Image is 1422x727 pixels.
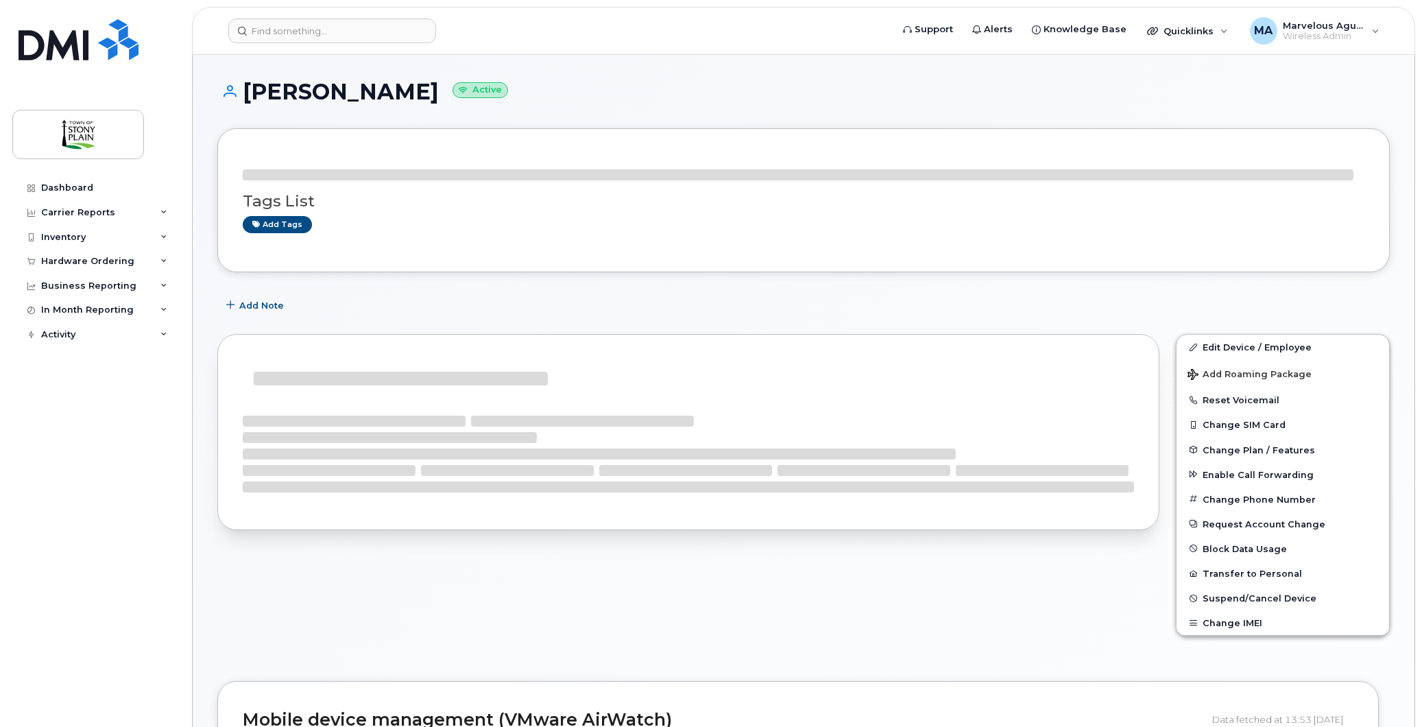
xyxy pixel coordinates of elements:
[1177,536,1389,561] button: Block Data Usage
[1177,462,1389,487] button: Enable Call Forwarding
[1177,335,1389,359] a: Edit Device / Employee
[1177,586,1389,610] button: Suspend/Cancel Device
[1203,444,1315,455] span: Change Plan / Features
[1177,561,1389,586] button: Transfer to Personal
[1177,487,1389,512] button: Change Phone Number
[1188,369,1312,382] span: Add Roaming Package
[1177,359,1389,388] button: Add Roaming Package
[239,299,284,312] span: Add Note
[243,193,1364,210] h3: Tags List
[217,293,296,318] button: Add Note
[1177,412,1389,437] button: Change SIM Card
[217,80,1390,104] h1: [PERSON_NAME]
[1203,469,1314,479] span: Enable Call Forwarding
[1177,438,1389,462] button: Change Plan / Features
[453,82,508,98] small: Active
[1203,593,1316,604] span: Suspend/Cancel Device
[243,216,312,233] a: Add tags
[1177,388,1389,412] button: Reset Voicemail
[1177,610,1389,635] button: Change IMEI
[1177,512,1389,536] button: Request Account Change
